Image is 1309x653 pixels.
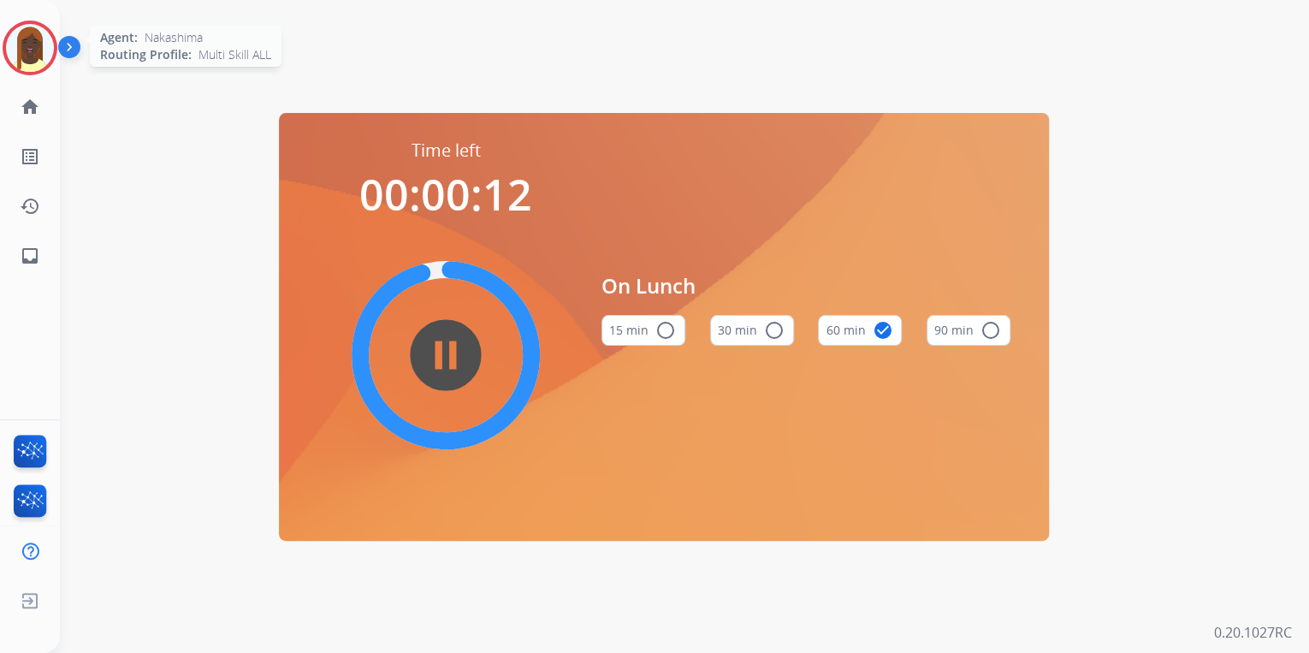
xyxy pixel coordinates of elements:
span: 00:00:12 [359,165,532,223]
span: On Lunch [601,270,1010,301]
span: Nakashima [145,29,203,46]
span: Time left [412,139,481,163]
mat-icon: radio_button_unchecked [980,320,1001,341]
p: 0.20.1027RC [1214,622,1292,643]
span: Routing Profile: [100,46,192,63]
span: Multi Skill ALL [198,46,271,63]
mat-icon: pause_circle_filled [435,345,456,365]
mat-icon: radio_button_unchecked [764,320,785,341]
mat-icon: home [20,97,40,117]
img: avatar [6,24,54,72]
button: 15 min [601,315,685,346]
mat-icon: radio_button_unchecked [655,320,676,341]
button: 60 min [818,315,902,346]
button: 90 min [927,315,1010,346]
span: Agent: [100,29,138,46]
button: 30 min [710,315,794,346]
mat-icon: history [20,196,40,217]
mat-icon: check_circle [872,320,892,341]
mat-icon: list_alt [20,146,40,167]
mat-icon: inbox [20,246,40,266]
